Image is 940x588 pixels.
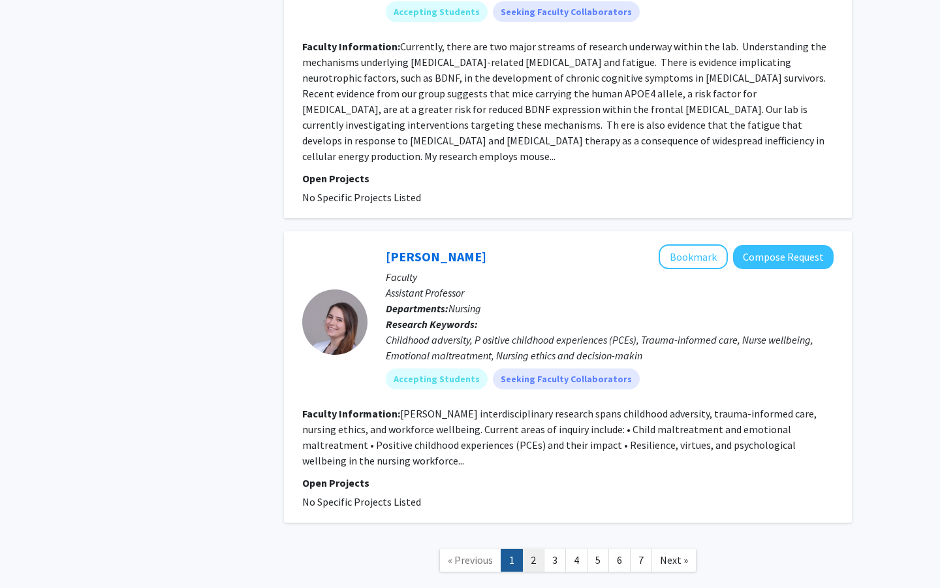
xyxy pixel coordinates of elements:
fg-read-more: Currently, there are two major streams of research underway within the lab. Understanding the mec... [302,40,826,163]
p: Assistant Professor [386,285,834,301]
a: 2 [522,549,544,572]
mat-chip: Accepting Students [386,368,488,389]
mat-chip: Seeking Faculty Collaborators [493,368,640,389]
button: Add Brady Franklin to Bookmarks [659,244,728,269]
p: Faculty [386,269,834,285]
mat-chip: Seeking Faculty Collaborators [493,1,640,22]
span: « Previous [448,553,493,566]
a: 1 [501,549,523,572]
mat-chip: Accepting Students [386,1,488,22]
a: 7 [630,549,652,572]
a: Next [651,549,697,572]
b: Research Keywords: [386,318,478,331]
p: Open Projects [302,475,834,491]
a: [PERSON_NAME] [386,248,486,265]
b: Faculty Information: [302,40,400,53]
div: Childhood adversity, P ositive childhood experiences (PCEs), Trauma-informed care, Nurse wellbein... [386,332,834,363]
iframe: Chat [10,529,55,578]
a: 4 [565,549,587,572]
span: No Specific Projects Listed [302,191,421,204]
fg-read-more: [PERSON_NAME] interdisciplinary research spans childhood adversity, trauma-informed care, nursing... [302,407,817,467]
p: Open Projects [302,171,834,186]
a: 3 [544,549,566,572]
span: No Specific Projects Listed [302,495,421,508]
button: Compose Request to Brady Franklin [733,245,834,269]
b: Faculty Information: [302,407,400,420]
a: 5 [587,549,609,572]
span: Nursing [448,302,481,315]
a: 6 [608,549,631,572]
span: Next » [660,553,688,566]
b: Departments: [386,302,448,315]
a: Previous Page [439,549,501,572]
